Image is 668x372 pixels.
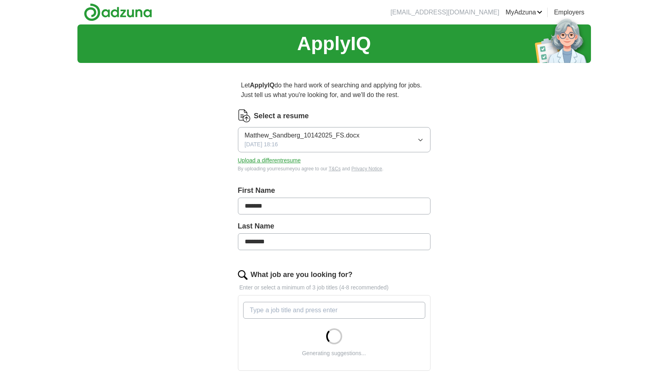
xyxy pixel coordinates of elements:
[302,349,366,358] div: Generating suggestions...
[238,77,430,103] p: Let do the hard work of searching and applying for jobs. Just tell us what you're looking for, an...
[251,269,353,280] label: What job are you looking for?
[245,131,359,140] span: Matthew_Sandberg_10142025_FS.docx
[238,270,248,280] img: search.png
[506,8,542,17] a: MyAdzuna
[351,166,382,172] a: Privacy Notice
[238,185,430,196] label: First Name
[238,283,430,292] p: Enter or select a minimum of 3 job titles (4-8 recommended)
[238,156,301,165] button: Upload a differentresume
[297,29,371,58] h1: ApplyIQ
[84,3,152,21] img: Adzuna logo
[245,140,278,149] span: [DATE] 18:16
[254,111,309,121] label: Select a resume
[554,8,585,17] a: Employers
[390,8,499,17] li: [EMAIL_ADDRESS][DOMAIN_NAME]
[243,302,425,319] input: Type a job title and press enter
[238,165,430,172] div: By uploading your resume you agree to our and .
[238,109,251,122] img: CV Icon
[238,127,430,152] button: Matthew_Sandberg_10142025_FS.docx[DATE] 18:16
[250,82,274,89] strong: ApplyIQ
[329,166,341,172] a: T&Cs
[238,221,430,232] label: Last Name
